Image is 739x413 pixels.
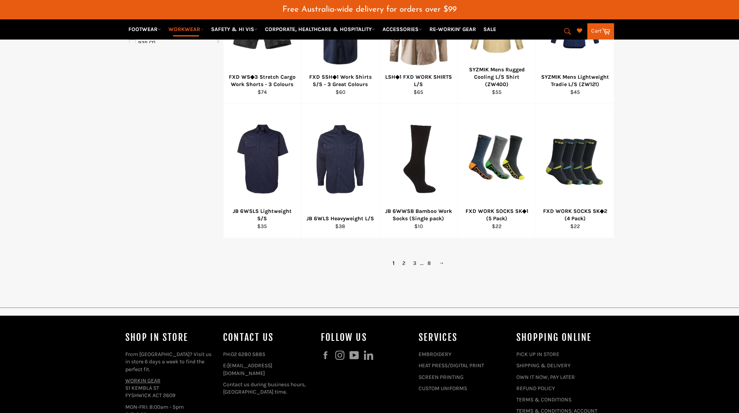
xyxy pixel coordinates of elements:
[228,223,296,230] div: $35
[426,22,479,36] a: RE-WORKIN' GEAR
[228,73,296,88] div: FXD WS◆3 Stretch Cargo Work Shorts - 3 Colours
[262,22,378,36] a: CORPORATE, HEALTHCARE & HOSPITALITY
[587,23,614,40] a: Cart
[546,115,604,203] img: FXD WORK SOCKS SK◆2 (4 Pack) - Workin' Gear
[223,362,272,376] a: [EMAIL_ADDRESS][DOMAIN_NAME]
[208,22,261,36] a: SAFETY & HI VIS
[516,331,606,344] h4: SHOPPING ONLINE
[463,88,531,96] div: $55
[306,73,375,88] div: FXD SSH◆1 Work Shirts S/S - 3 Great Colours
[541,207,609,223] div: FXD WORK SOCKS SK◆2 (4 Pack)
[457,104,536,238] a: FXD WORK SOCKS SK◆1 (5 Pack) - Workin' Gear FXD WORK SOCKS SK◆1 (5 Pack) $22
[435,257,448,269] a: →
[231,351,265,358] a: 02 6280 5885
[424,257,435,269] a: 8
[463,207,531,223] div: FXD WORK SOCKS SK◆1 (5 Pack)
[379,104,458,238] a: JB 6WWSB Bamboo Work Socks (Single pack) - Workin' Gear JB 6WWSB Bamboo Work Socks (Single pack) $10
[419,385,467,392] a: CUSTOM UNIFORMS
[125,331,215,344] h4: Shop In Store
[409,257,420,269] a: 3
[384,207,453,223] div: JB 6WWSB Bamboo Work Socks (Single pack)
[223,351,313,358] p: PH:
[311,123,370,195] img: JB 6WLS Heavyweight L/S - Workin' Gear
[301,104,379,238] a: JB 6WLS Heavyweight L/S - Workin' Gear JB 6WLS Heavyweight L/S $38
[223,362,313,377] p: E:
[125,351,215,373] p: From [GEOGRAPHIC_DATA]? Visit us in store 6 days a week to find the perfect fit.
[419,351,452,358] a: EMBROIDERY
[398,257,409,269] a: 2
[463,223,531,230] div: $22
[419,374,464,380] a: SCREEN PRINTING
[516,396,571,403] a: TERMS & CONDITIONS
[379,22,425,36] a: ACCESSORIES
[389,257,398,269] span: 1
[541,73,609,88] div: SYZMIK Mens Lightweight Tradie L/S (ZW121)
[223,381,313,396] p: Contact us during business hours, [GEOGRAPHIC_DATA] time.
[306,215,375,222] div: JB 6WLS Heavyweight L/S
[125,22,164,36] a: FOOTWEAR
[138,40,148,46] span: 92R
[516,351,559,358] a: PICK UP IN STORE
[516,374,575,380] a: OWN IT NOW, PAY LATER
[223,331,313,344] h4: Contact Us
[125,377,215,399] p: 51 KEMBLA ST FYSHWICK ACT 2609
[321,331,411,344] h4: Follow us
[233,123,292,195] img: JB 6WSL Lightweight S/S - Workin' Gear
[419,331,509,344] h4: services
[306,223,375,230] div: $38
[384,223,453,230] div: $10
[541,88,609,96] div: $45
[541,223,609,230] div: $22
[228,207,296,223] div: JB 6WSLS Lightweight S/S
[165,22,207,36] a: WORKWEAR
[282,5,457,14] span: Free Australia-wide delivery for orders over $99
[463,66,531,88] div: SYZMIK Mens Rugged Cooling L/S Shirt (ZW400)
[228,88,296,96] div: $74
[223,104,301,238] a: JB 6WSL Lightweight S/S - Workin' Gear JB 6WSLS Lightweight S/S $35
[536,104,614,238] a: FXD WORK SOCKS SK◆2 (4 Pack) - Workin' Gear FXD WORK SOCKS SK◆2 (4 Pack) $22
[480,22,499,36] a: SALE
[389,123,448,195] img: JB 6WWSB Bamboo Work Socks (Single pack) - Workin' Gear
[125,377,161,384] a: WORKIN GEAR
[516,362,571,369] a: SHIPPING & DELIVERY
[384,88,453,96] div: $65
[420,260,424,266] span: ...
[419,362,484,369] a: HEAT PRESS/DIGITAL PRINT
[516,385,555,392] a: REFUND POLICY
[306,88,375,96] div: $60
[149,40,156,46] span: (7)
[384,73,453,88] div: LSH◆1 FXD WORK SHIRTS L/S
[467,115,526,203] img: FXD WORK SOCKS SK◆1 (5 Pack) - Workin' Gear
